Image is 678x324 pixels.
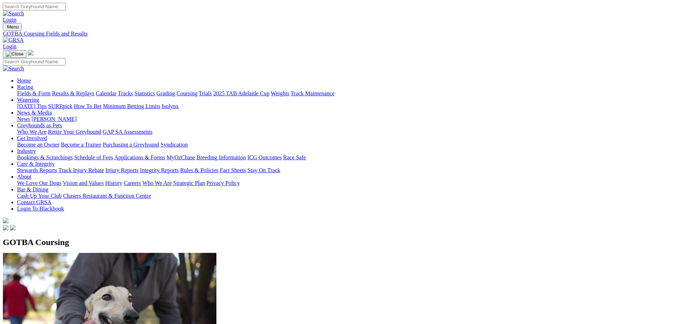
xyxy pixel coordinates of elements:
a: Become a Trainer [61,142,101,148]
a: Racing [17,84,33,90]
a: History [105,180,122,186]
a: SUREpick [48,103,72,109]
div: Bar & Dining [17,193,675,199]
a: Become an Owner [17,142,59,148]
input: Search [3,3,66,10]
a: Login [3,43,16,49]
a: Calendar [96,90,116,96]
a: Purchasing a Greyhound [103,142,159,148]
a: Chasers Restaurant & Function Centre [63,193,151,199]
span: Menu [7,24,19,30]
a: Breeding Information [196,154,246,160]
a: Stay On Track [247,167,280,173]
a: Retire Your Greyhound [48,129,101,135]
a: News [17,116,30,122]
span: GOTBA Coursing [3,238,69,247]
a: Careers [123,180,141,186]
a: Industry [17,148,36,154]
a: Rules & Policies [180,167,219,173]
a: Stewards Reports [17,167,57,173]
a: Injury Reports [105,167,138,173]
a: Care & Integrity [17,161,55,167]
a: Trials [199,90,212,96]
a: Grading [157,90,175,96]
img: Search [3,65,24,72]
img: logo-grsa-white.png [3,218,9,223]
a: Tracks [118,90,133,96]
a: News & Media [17,110,52,116]
div: Industry [17,154,675,161]
a: Minimum Betting Limits [103,103,160,109]
a: Integrity Reports [140,167,179,173]
div: About [17,180,675,186]
button: Toggle navigation [3,23,22,31]
a: Coursing [177,90,198,96]
a: Applications & Forms [114,154,165,160]
a: Statistics [135,90,155,96]
div: Wagering [17,103,675,110]
a: Fact Sheets [220,167,246,173]
a: Privacy Policy [206,180,240,186]
input: Search [3,58,66,65]
a: Isolynx [162,103,179,109]
a: Cash Up Your Club [17,193,62,199]
a: Fields & Form [17,90,51,96]
a: Track Injury Rebate [58,167,104,173]
a: 2025 TAB Adelaide Cup [213,90,269,96]
img: Close [6,51,23,57]
div: Care & Integrity [17,167,675,174]
a: Login To Blackbook [17,206,64,212]
div: Racing [17,90,675,97]
img: logo-grsa-white.png [28,50,33,55]
a: Syndication [161,142,188,148]
a: [PERSON_NAME] [31,116,77,122]
a: Home [17,78,31,84]
a: ICG Outcomes [247,154,282,160]
div: News & Media [17,116,675,122]
img: twitter.svg [10,225,16,230]
a: Bookings & Scratchings [17,154,73,160]
a: Wagering [17,97,39,103]
a: Login [3,17,16,23]
div: Greyhounds as Pets [17,129,675,135]
a: Weights [271,90,289,96]
a: How To Bet [74,103,102,109]
a: Race Safe [283,154,306,160]
a: Who We Are [142,180,172,186]
a: Results & Replays [52,90,94,96]
a: MyOzChase [167,154,195,160]
a: GAP SA Assessments [103,129,153,135]
img: facebook.svg [3,225,9,230]
div: Get Involved [17,142,675,148]
a: Contact GRSA [17,199,51,205]
img: GRSA [3,37,24,43]
a: Who We Are [17,129,47,135]
a: About [17,174,31,180]
a: Schedule of Fees [74,154,113,160]
a: Get Involved [17,135,47,141]
a: Vision and Values [63,180,104,186]
a: GOTBA Coursing Fields and Results [3,31,675,37]
img: Search [3,10,24,17]
a: We Love Our Dogs [17,180,61,186]
a: Track Maintenance [291,90,335,96]
a: [DATE] Tips [17,103,47,109]
a: Strategic Plan [173,180,205,186]
a: Bar & Dining [17,186,48,192]
a: Greyhounds as Pets [17,122,62,128]
button: Toggle navigation [3,50,26,58]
